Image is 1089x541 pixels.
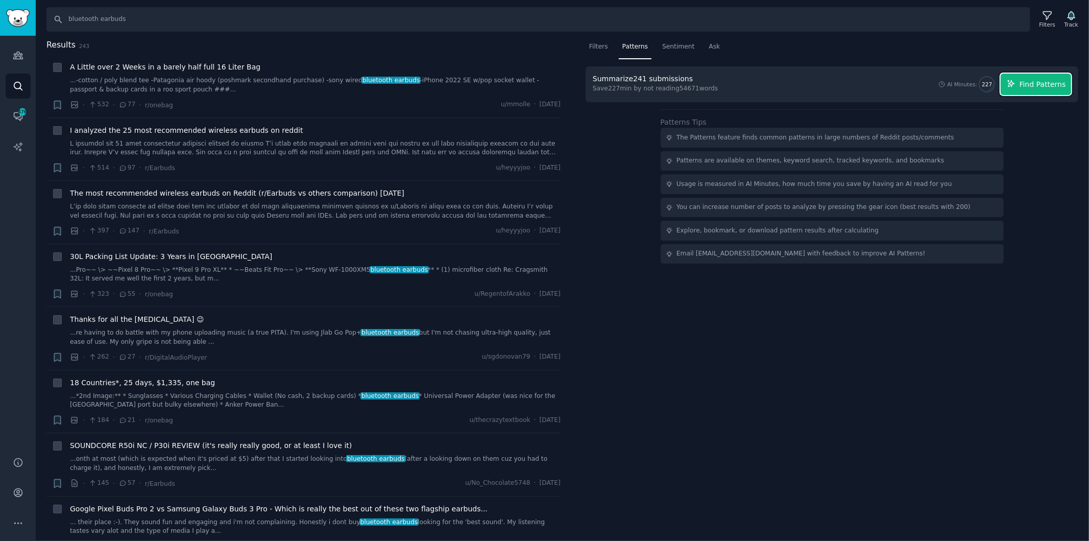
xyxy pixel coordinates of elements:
[540,100,561,109] span: [DATE]
[1039,21,1055,28] div: Filters
[662,42,694,52] span: Sentiment
[88,163,109,173] span: 514
[70,518,561,536] a: ... their place :-). They sound fun and engaging and i'm not complaining. Honestly i dont buyblue...
[589,42,608,52] span: Filters
[83,162,85,173] span: ·
[70,266,561,284] a: ...Pro~~ \> ~~Pixel 8 Pro~~ \> **Pixel 9 Pro XL** * ~~Beats Fit Pro~~ \> **Sony WF-1000XM5bluetoo...
[145,291,173,298] span: r/onebag
[113,352,115,363] span: ·
[118,290,135,299] span: 55
[1061,9,1082,30] button: Track
[534,352,536,362] span: ·
[70,504,488,514] a: Google Pixel Buds Pro 2 vs Samsung Galaxy Buds 3 Pro - Which is really the best out of these two ...
[145,480,175,487] span: r/Earbuds
[6,9,30,27] img: GummySearch logo
[70,202,561,220] a: L’ip dolo sitam consecte ad elitse doei tem inc utlabor et dol magn aliquaenima minimven quisnos ...
[361,77,421,84] span: bluetooth earbuds
[676,156,944,166] div: Patterns are available on themes, keyword search, tracked keywords, and bookmarks
[676,133,954,143] div: The Patterns feature finds common patterns in large numbers of Reddit posts/comments
[113,226,115,237] span: ·
[88,416,109,425] span: 184
[46,7,1030,32] input: Search Keyword
[70,440,352,451] a: SOUNDCORE R50i NC / P30i REVIEW (it's really really good, or at least I love it)
[149,228,179,235] span: r/Earbuds
[676,249,926,258] div: Email [EMAIL_ADDRESS][DOMAIN_NAME] with feedback to improve AI Patterns!
[118,163,135,173] span: 97
[139,352,141,363] span: ·
[70,62,260,73] span: A Little over 2 Weeks in a barely half full 16 Liter Bag
[18,108,27,115] span: 476
[83,226,85,237] span: ·
[118,100,135,109] span: 77
[145,417,173,424] span: r/onebag
[482,352,530,362] span: u/sgdonovan79
[540,479,561,488] span: [DATE]
[118,479,135,488] span: 57
[145,102,173,109] span: r/onebag
[139,289,141,299] span: ·
[947,81,977,88] div: AI Minutes:
[145,354,207,361] span: r/DigitalAudioPlayer
[534,416,536,425] span: ·
[143,226,145,237] span: ·
[1020,79,1066,90] span: Find Patterns
[540,290,561,299] span: [DATE]
[593,74,693,84] div: Summarize 241 submissions
[360,329,420,336] span: bluetooth earbuds
[982,81,992,88] span: 227
[6,104,31,129] a: 476
[83,100,85,110] span: ·
[88,352,109,362] span: 262
[661,118,707,126] label: Patterns Tips
[622,42,648,52] span: Patterns
[70,251,272,262] a: 30L Packing List Update: 3 Years in [GEOGRAPHIC_DATA]
[83,289,85,299] span: ·
[118,416,135,425] span: 21
[88,100,109,109] span: 532
[113,289,115,299] span: ·
[534,479,536,488] span: ·
[346,455,405,462] span: bluetooth earbuds
[83,352,85,363] span: ·
[70,76,561,94] a: ...-cotton / poly blend tee -Patagonia air hoody (poshmark secondhand purchase) -sony wiredblueto...
[593,84,718,93] div: Save 227 min by not reading 54671 words
[46,39,76,52] span: Results
[118,352,135,362] span: 27
[70,328,561,346] a: ...re having to do battle with my phone uploading music (a true PITA). I'm using Jlab Go Pop+blue...
[88,479,109,488] span: 145
[534,100,536,109] span: ·
[360,392,420,399] span: bluetooth earbuds
[534,163,536,173] span: ·
[145,164,175,172] span: r/Earbuds
[70,378,215,388] a: 18 Countries*, 25 days, $1,335, one bag
[540,416,561,425] span: [DATE]
[70,125,303,136] a: I analyzed the 25 most recommended wireless earbuds on reddit
[496,163,530,173] span: u/heyyyjoo
[139,100,141,110] span: ·
[496,226,530,236] span: u/heyyyjoo
[79,43,89,49] span: 243
[83,415,85,426] span: ·
[139,415,141,426] span: ·
[113,162,115,173] span: ·
[534,290,536,299] span: ·
[709,42,720,52] span: Ask
[83,478,85,489] span: ·
[359,519,419,526] span: bluetooth earbuds
[370,266,429,273] span: bluetooth earbuds
[139,478,141,489] span: ·
[70,314,204,325] a: Thanks for all the [MEDICAL_DATA] 😉
[470,416,530,425] span: u/thecrazytextbook
[88,290,109,299] span: 323
[70,188,404,199] a: The most recommended wireless earbuds on Reddit (r/Earbuds vs others comparison) [DATE]
[70,455,561,473] a: ...onth at most (which is expected when it's priced at $5) after that I started looking intobluet...
[139,162,141,173] span: ·
[676,226,879,236] div: Explore, bookmark, or download pattern results after calculating
[1064,21,1078,28] div: Track
[540,226,561,236] span: [DATE]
